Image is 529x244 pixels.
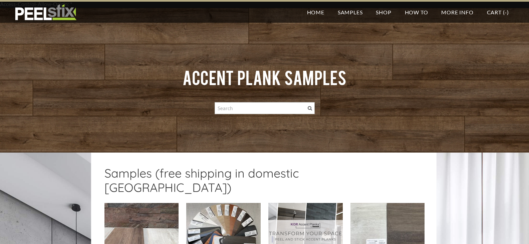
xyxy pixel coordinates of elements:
[183,66,347,87] font: ​Accent Plank Samples
[104,166,425,200] h2: Samples (free shipping in domestic [GEOGRAPHIC_DATA])
[435,2,480,23] a: More Info
[215,102,315,114] input: Search
[505,9,507,15] span: -
[480,2,516,23] a: Cart (-)
[398,2,435,23] a: How To
[331,2,369,23] a: Samples
[369,2,398,23] a: Shop
[13,4,78,21] img: REFACE SUPPLIES
[300,2,331,23] a: Home
[308,106,312,110] span: Search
